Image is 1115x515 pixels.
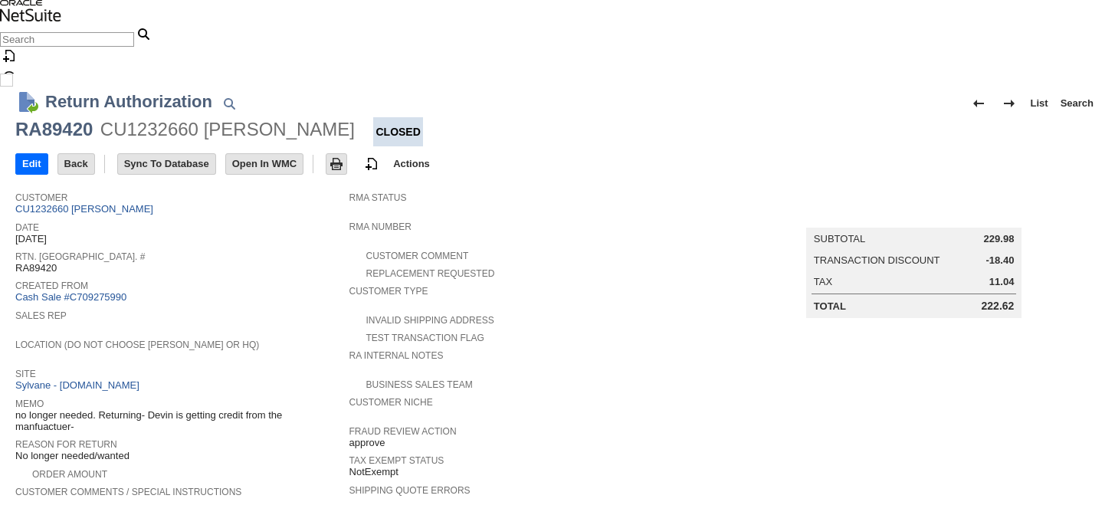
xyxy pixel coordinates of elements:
[32,469,107,480] a: Order Amount
[362,155,381,173] img: add-record.svg
[373,117,422,146] div: Closed
[118,154,215,174] input: Sync To Database
[806,203,1022,228] caption: Summary
[15,280,88,291] a: Created From
[1054,91,1100,116] a: Search
[349,466,398,478] span: NotExempt
[15,340,259,350] a: Location (Do Not Choose [PERSON_NAME] or HQ)
[1025,91,1054,116] a: List
[226,154,303,174] input: Open In WMC
[15,117,93,142] div: RA89420
[15,439,117,450] a: Reason For Return
[15,450,130,462] span: No longer needed/wanted
[58,154,94,174] input: Back
[349,286,428,297] a: Customer Type
[366,379,473,390] a: Business Sales Team
[814,233,865,244] a: Subtotal
[349,455,444,466] a: Tax Exempt Status
[16,154,48,174] input: Edit
[220,94,238,113] img: Quick Find
[814,300,846,312] a: Total
[15,251,145,262] a: Rtn. [GEOGRAPHIC_DATA]. #
[15,291,126,303] a: Cash Sale #C709275990
[366,251,469,261] a: Customer Comment
[349,437,385,449] span: approve
[984,233,1015,245] span: 229.98
[349,426,457,437] a: Fraud Review Action
[15,369,36,379] a: Site
[45,89,212,114] h1: Return Authorization
[387,158,436,169] a: Actions
[15,192,67,203] a: Customer
[366,315,494,326] a: Invalid Shipping Address
[326,154,346,174] input: Print
[349,192,407,203] a: RMA Status
[15,233,47,245] span: [DATE]
[327,155,346,173] img: Print
[15,409,342,433] span: no longer needed. Returning- Devin is getting credit from the manfuactuer-
[986,254,1015,267] span: -18.40
[15,487,241,497] a: Customer Comments / Special Instructions
[15,399,44,409] a: Memo
[134,25,152,43] svg: Search
[989,276,1015,288] span: 11.04
[15,222,39,233] a: Date
[982,300,1015,313] span: 222.62
[366,268,495,279] a: Replacement Requested
[349,397,433,408] a: Customer Niche
[15,310,67,321] a: Sales Rep
[1000,94,1018,113] img: Next
[15,262,57,274] span: RA89420
[349,350,444,361] a: RA Internal Notes
[814,276,832,287] a: Tax
[969,94,988,113] img: Previous
[366,333,484,343] a: Test Transaction Flag
[349,485,471,496] a: Shipping Quote Errors
[814,254,940,266] a: Transaction Discount
[15,379,143,391] a: Sylvane - [DOMAIN_NAME]
[100,117,355,142] div: CU1232660 [PERSON_NAME]
[15,203,157,215] a: CU1232660 [PERSON_NAME]
[349,221,412,232] a: RMA Number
